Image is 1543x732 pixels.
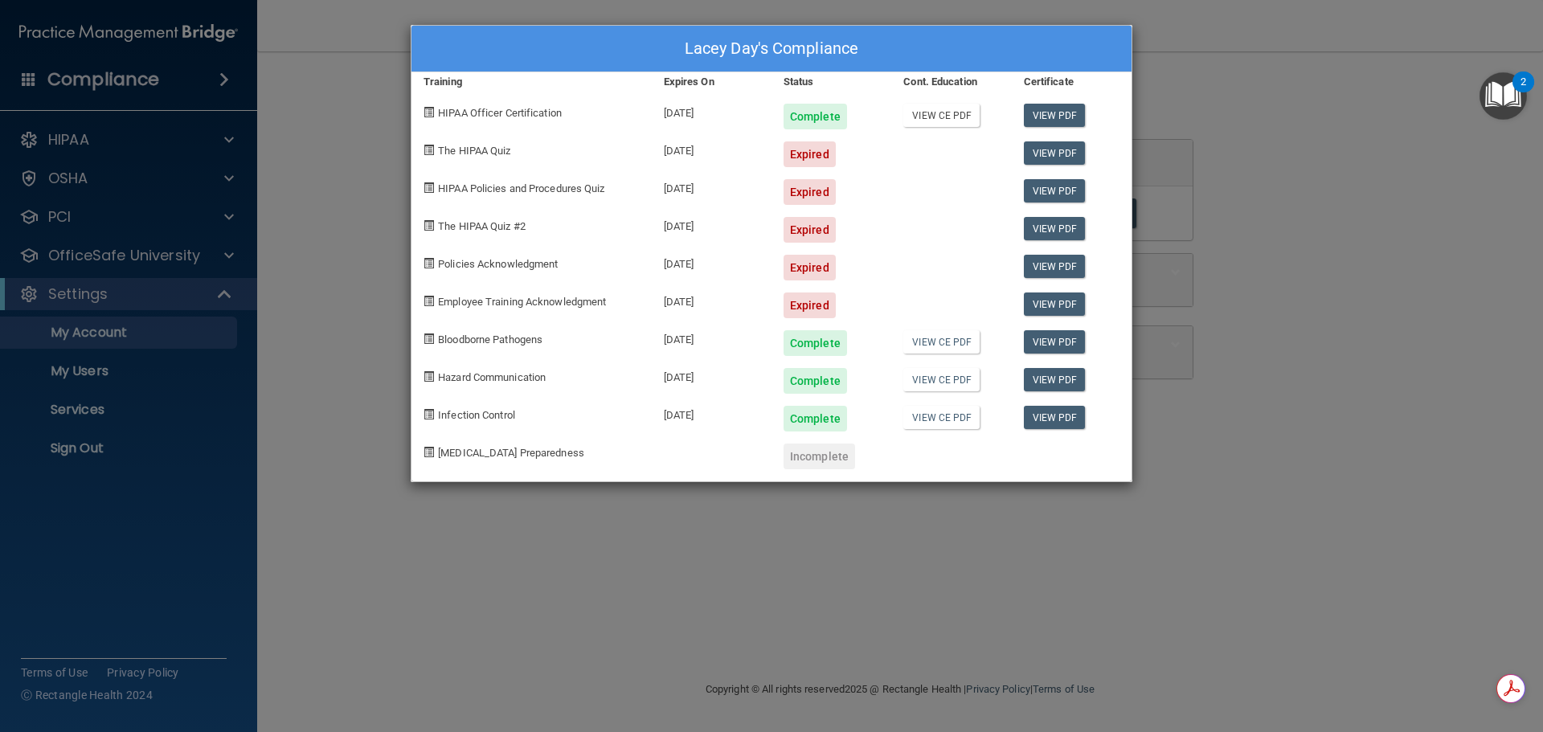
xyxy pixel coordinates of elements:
a: View CE PDF [903,368,980,391]
div: Expired [784,141,836,167]
a: View PDF [1024,217,1086,240]
div: [DATE] [652,92,771,129]
a: View CE PDF [903,406,980,429]
div: Expired [784,255,836,280]
span: Employee Training Acknowledgment [438,296,606,308]
a: View PDF [1024,292,1086,316]
div: [DATE] [652,280,771,318]
div: Complete [784,104,847,129]
div: [DATE] [652,129,771,167]
span: The HIPAA Quiz [438,145,510,157]
div: Complete [784,406,847,431]
a: View PDF [1024,406,1086,429]
div: Training [411,72,652,92]
div: Complete [784,330,847,356]
span: [MEDICAL_DATA] Preparedness [438,447,584,459]
div: Cont. Education [891,72,1011,92]
a: View PDF [1024,330,1086,354]
a: View CE PDF [903,104,980,127]
div: Expired [784,292,836,318]
div: Expired [784,217,836,243]
div: [DATE] [652,318,771,356]
div: Status [771,72,891,92]
span: Hazard Communication [438,371,546,383]
button: Open Resource Center, 2 new notifications [1480,72,1527,120]
span: Policies Acknowledgment [438,258,558,270]
a: View PDF [1024,104,1086,127]
div: [DATE] [652,205,771,243]
a: View PDF [1024,141,1086,165]
div: Expires On [652,72,771,92]
div: [DATE] [652,394,771,431]
div: Incomplete [784,444,855,469]
div: Lacey Day's Compliance [411,26,1132,72]
a: View PDF [1024,255,1086,278]
a: View PDF [1024,179,1086,202]
div: Expired [784,179,836,205]
span: HIPAA Policies and Procedures Quiz [438,182,604,194]
div: 2 [1520,82,1526,103]
a: View CE PDF [903,330,980,354]
span: Infection Control [438,409,515,421]
span: The HIPAA Quiz #2 [438,220,526,232]
span: Bloodborne Pathogens [438,333,542,346]
div: [DATE] [652,167,771,205]
div: [DATE] [652,243,771,280]
span: HIPAA Officer Certification [438,107,562,119]
div: Complete [784,368,847,394]
div: [DATE] [652,356,771,394]
a: View PDF [1024,368,1086,391]
div: Certificate [1012,72,1132,92]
